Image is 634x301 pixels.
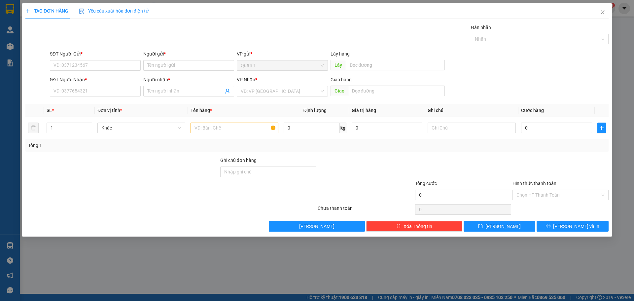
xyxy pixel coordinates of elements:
[415,181,437,186] span: Tổng cước
[225,89,230,94] span: user-add
[237,50,328,57] div: VP gửi
[269,221,365,232] button: [PERSON_NAME]
[25,9,30,13] span: plus
[331,86,348,96] span: Giao
[340,123,346,133] span: kg
[553,223,599,230] span: [PERSON_NAME] và In
[512,181,556,186] label: Hình thức thanh toán
[367,221,463,232] button: deleteXóa Thông tin
[352,108,376,113] span: Giá trị hàng
[97,108,122,113] span: Đơn vị tính
[396,224,401,229] span: delete
[303,108,327,113] span: Định lượng
[220,167,316,177] input: Ghi chú đơn hàng
[521,108,544,113] span: Cước hàng
[464,221,535,232] button: save[PERSON_NAME]
[47,108,52,113] span: SL
[50,76,141,83] div: SĐT Người Nhận
[79,9,84,14] img: icon
[143,76,234,83] div: Người nhận
[299,223,335,230] span: [PERSON_NAME]
[241,60,324,70] span: Quận 1
[593,3,612,22] button: Close
[600,10,605,15] span: close
[25,8,68,14] span: TẠO ĐƠN HÀNG
[143,50,234,57] div: Người gửi
[425,104,518,117] th: Ghi chú
[28,123,39,133] button: delete
[546,224,550,229] span: printer
[101,123,181,133] span: Khác
[331,51,350,56] span: Lấy hàng
[478,224,483,229] span: save
[537,221,609,232] button: printer[PERSON_NAME] và In
[598,125,606,131] span: plus
[50,50,141,57] div: SĐT Người Gửi
[486,223,521,230] span: [PERSON_NAME]
[346,60,445,70] input: Dọc đường
[191,108,212,113] span: Tên hàng
[28,142,245,149] div: Tổng: 1
[331,77,352,82] span: Giao hàng
[191,123,278,133] input: VD: Bàn, Ghế
[317,205,414,216] div: Chưa thanh toán
[220,158,257,163] label: Ghi chú đơn hàng
[428,123,516,133] input: Ghi Chú
[348,86,445,96] input: Dọc đường
[237,77,256,82] span: VP Nhận
[471,25,491,30] label: Gán nhãn
[404,223,432,230] span: Xóa Thông tin
[352,123,423,133] input: 0
[331,60,346,70] span: Lấy
[597,123,606,133] button: plus
[79,8,149,14] span: Yêu cầu xuất hóa đơn điện tử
